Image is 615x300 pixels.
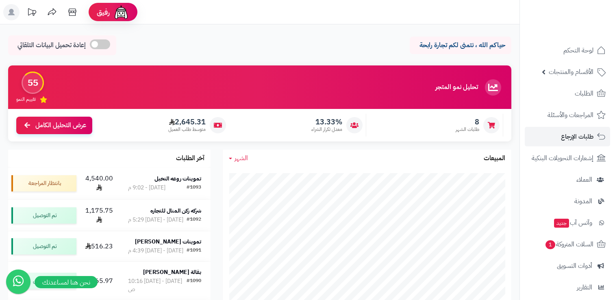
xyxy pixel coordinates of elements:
span: متوسط طلب العميل [168,126,206,133]
p: حياكم الله ، نتمنى لكم تجارة رابحة [416,41,505,50]
a: عرض التحليل الكامل [16,117,92,134]
a: العملاء [525,170,610,189]
span: السلات المتروكة [545,239,593,250]
div: تم التوصيل [11,273,76,289]
span: رفيق [97,7,110,17]
strong: شركه ركن المنال للتجاره [150,207,201,215]
a: المدونة [525,191,610,211]
span: إشعارات التحويلات البنكية [532,152,593,164]
span: المدونة [574,196,592,207]
span: 1 [545,240,555,249]
span: 13.33% [311,117,342,126]
img: ai-face.png [113,4,129,20]
span: 8 [456,117,479,126]
span: طلبات الشهر [456,126,479,133]
span: معدل تكرار الشراء [311,126,342,133]
span: الشهر [235,153,248,163]
strong: تموينات [PERSON_NAME] [135,237,201,246]
strong: بقالة [PERSON_NAME] [143,268,201,276]
a: أدوات التسويق [525,256,610,276]
td: 565.97 [80,262,119,300]
span: وآتس آب [553,217,592,228]
td: 516.23 [80,231,119,261]
span: أدوات التسويق [557,260,592,272]
a: الطلبات [525,84,610,103]
div: [DATE] - [DATE] 4:39 م [128,247,183,255]
div: [DATE] - [DATE] 5:29 م [128,216,183,224]
span: التقارير [577,282,592,293]
div: #1092 [187,216,201,224]
span: جديد [554,219,569,228]
h3: آخر الطلبات [176,155,204,162]
div: #1091 [187,247,201,255]
span: العملاء [576,174,592,185]
span: لوحة التحكم [563,45,593,56]
a: لوحة التحكم [525,41,610,60]
div: #1093 [187,184,201,192]
span: عرض التحليل الكامل [35,121,86,130]
div: تم التوصيل [11,207,76,224]
a: طلبات الإرجاع [525,127,610,146]
a: السلات المتروكة1 [525,235,610,254]
h3: المبيعات [484,155,505,162]
a: وآتس آبجديد [525,213,610,233]
h3: تحليل نمو المتجر [435,84,478,91]
span: طلبات الإرجاع [561,131,593,142]
td: 4,540.00 [80,167,119,199]
a: التقارير [525,278,610,297]
strong: تموينات روعه النخيل [154,174,201,183]
a: المراجعات والأسئلة [525,105,610,125]
td: 1,175.75 [80,200,119,231]
a: تحديثات المنصة [22,4,42,22]
div: [DATE] - 9:02 م [128,184,165,192]
a: إشعارات التحويلات البنكية [525,148,610,168]
span: تقييم النمو [16,96,36,103]
span: الطلبات [575,88,593,99]
span: الأقسام والمنتجات [549,66,593,78]
div: [DATE] - [DATE] 10:16 ص [128,277,187,293]
div: بانتظار المراجعة [11,175,76,191]
a: الشهر [229,154,248,163]
div: تم التوصيل [11,238,76,254]
span: المراجعات والأسئلة [548,109,593,121]
span: إعادة تحميل البيانات التلقائي [17,41,86,50]
span: 2,645.31 [168,117,206,126]
div: #1090 [187,277,201,293]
